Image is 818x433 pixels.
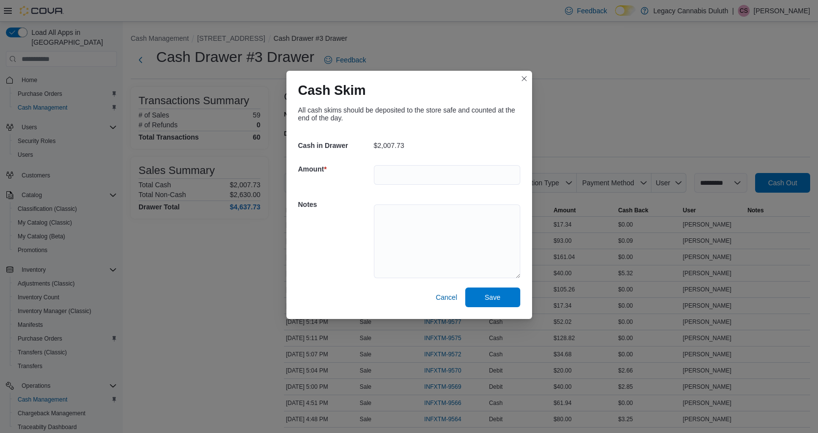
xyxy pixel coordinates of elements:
[298,136,372,155] h5: Cash in Drawer
[374,142,404,149] p: $2,007.73
[485,292,501,302] span: Save
[432,288,461,307] button: Cancel
[298,159,372,179] h5: Amount
[298,83,366,98] h1: Cash Skim
[436,292,457,302] span: Cancel
[465,288,520,307] button: Save
[298,195,372,214] h5: Notes
[518,73,530,85] button: Closes this modal window
[298,106,520,122] div: All cash skims should be deposited to the store safe and counted at the end of the day.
